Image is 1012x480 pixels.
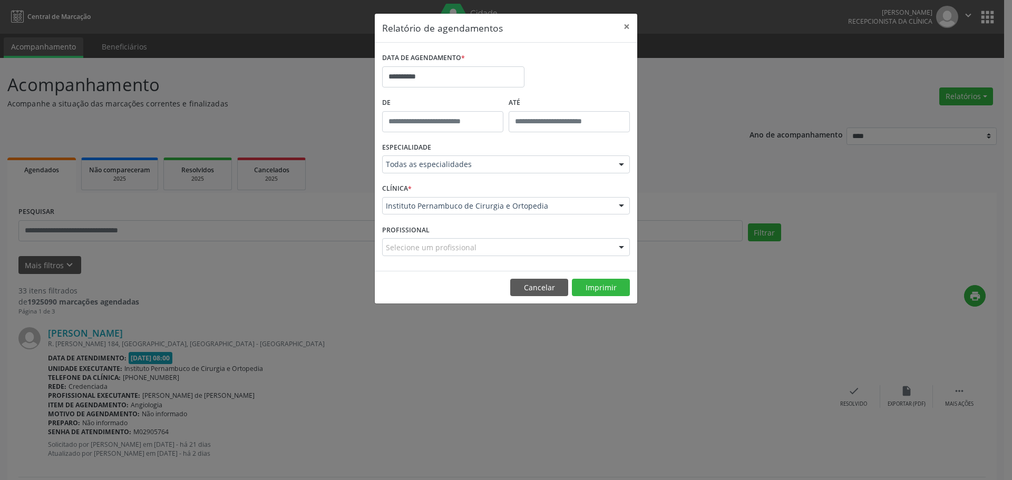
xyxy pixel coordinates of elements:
[382,95,503,111] label: De
[382,21,503,35] h5: Relatório de agendamentos
[382,50,465,66] label: DATA DE AGENDAMENTO
[572,279,630,297] button: Imprimir
[382,181,412,197] label: CLÍNICA
[386,201,608,211] span: Instituto Pernambuco de Cirurgia e Ortopedia
[386,242,476,253] span: Selecione um profissional
[509,95,630,111] label: ATÉ
[616,14,637,40] button: Close
[382,222,430,238] label: PROFISSIONAL
[382,140,431,156] label: ESPECIALIDADE
[510,279,568,297] button: Cancelar
[386,159,608,170] span: Todas as especialidades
